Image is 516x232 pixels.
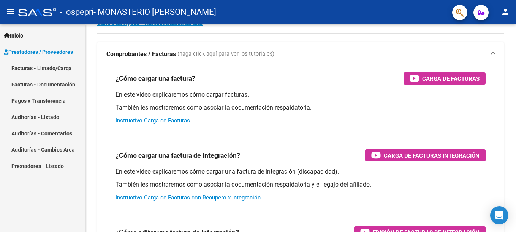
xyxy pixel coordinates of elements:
[6,7,15,16] mat-icon: menu
[116,168,486,176] p: En este video explicaremos cómo cargar una factura de integración (discapacidad).
[116,180,486,189] p: También les mostraremos cómo asociar la documentación respaldatoria y el legajo del afiliado.
[490,206,508,224] div: Open Intercom Messenger
[116,194,261,201] a: Instructivo Carga de Facturas con Recupero x Integración
[404,72,486,85] button: Carga de Facturas
[93,4,216,20] span: - MONASTERIO [PERSON_NAME]
[384,151,480,160] span: Carga de Facturas Integración
[4,31,23,40] span: Inicio
[116,91,486,99] p: En este video explicaremos cómo cargar facturas.
[4,48,73,56] span: Prestadores / Proveedores
[501,7,510,16] mat-icon: person
[422,74,480,83] span: Carga de Facturas
[116,150,240,161] h3: ¿Cómo cargar una factura de integración?
[116,73,195,84] h3: ¿Cómo cargar una factura?
[116,103,486,112] p: También les mostraremos cómo asociar la documentación respaldatoria.
[116,117,190,124] a: Instructivo Carga de Facturas
[106,50,176,58] strong: Comprobantes / Facturas
[97,42,504,66] mat-expansion-panel-header: Comprobantes / Facturas (haga click aquí para ver los tutoriales)
[60,4,93,20] span: - ospepri
[365,149,486,161] button: Carga de Facturas Integración
[177,50,274,58] span: (haga click aquí para ver los tutoriales)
